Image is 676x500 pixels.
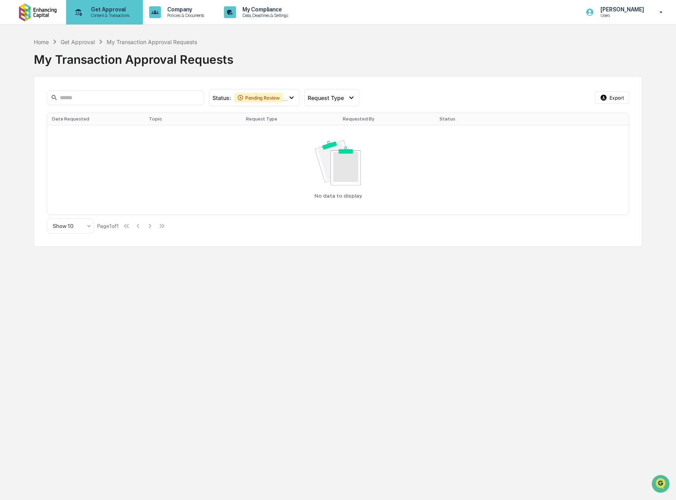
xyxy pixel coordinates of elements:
[236,6,292,13] p: My Compliance
[57,100,63,106] div: 🗄️
[144,113,241,125] th: Topic
[8,17,143,29] p: How can we help?
[27,68,100,74] div: We're available if you need us!
[651,474,672,495] iframe: Open customer support
[594,13,648,18] p: Users
[54,96,101,110] a: 🗄️Attestations
[85,13,133,18] p: Content & Transactions
[97,223,119,229] div: Page 1 of 1
[435,113,532,125] th: Status
[315,141,361,185] img: No data available
[107,39,197,45] div: My Transaction Approval Requests
[85,6,133,13] p: Get Approval
[212,94,231,101] span: Status :
[236,13,292,18] p: Data, Deadlines & Settings
[338,113,435,125] th: Requested By
[8,100,14,106] div: 🖐️
[5,96,54,110] a: 🖐️Preclearance
[234,93,283,102] div: Pending Review
[595,91,630,104] button: Export
[134,63,143,72] button: Start new chat
[55,133,95,139] a: Powered byPylon
[16,99,51,107] span: Preclearance
[27,60,129,68] div: Start new chat
[8,60,22,74] img: 1746055101610-c473b297-6a78-478c-a979-82029cc54cd1
[78,133,95,139] span: Pylon
[5,111,53,125] a: 🔎Data Lookup
[61,39,95,45] div: Get Approval
[65,99,98,107] span: Attestations
[161,13,208,18] p: Policies & Documents
[161,6,208,13] p: Company
[19,3,57,21] img: logo
[16,114,50,122] span: Data Lookup
[314,193,362,199] p: No data to display
[308,94,344,101] span: Request Type
[34,46,642,67] div: My Transaction Approval Requests
[594,6,648,13] p: [PERSON_NAME]
[47,113,144,125] th: Date Requested
[241,113,338,125] th: Request Type
[8,115,14,121] div: 🔎
[34,39,49,45] div: Home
